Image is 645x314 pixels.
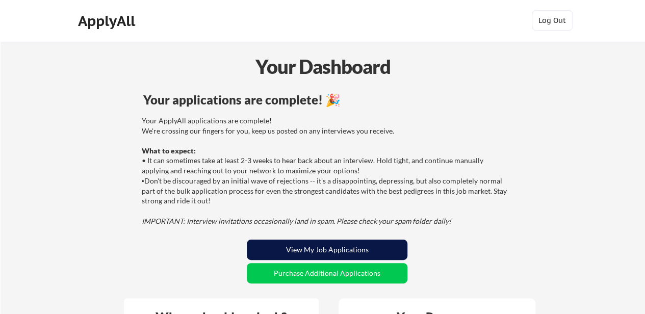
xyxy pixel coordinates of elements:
[142,116,509,226] div: Your ApplyAll applications are complete! We're crossing our fingers for you, keep us posted on an...
[247,263,407,283] button: Purchase Additional Applications
[247,240,407,260] button: View My Job Applications
[142,217,451,225] em: IMPORTANT: Interview invitations occasionally land in spam. Please check your spam folder daily!
[78,12,138,30] div: ApplyAll
[142,146,196,155] strong: What to expect:
[1,52,645,81] div: Your Dashboard
[143,94,511,106] div: Your applications are complete! 🎉
[532,10,573,31] button: Log Out
[142,177,144,185] font: •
